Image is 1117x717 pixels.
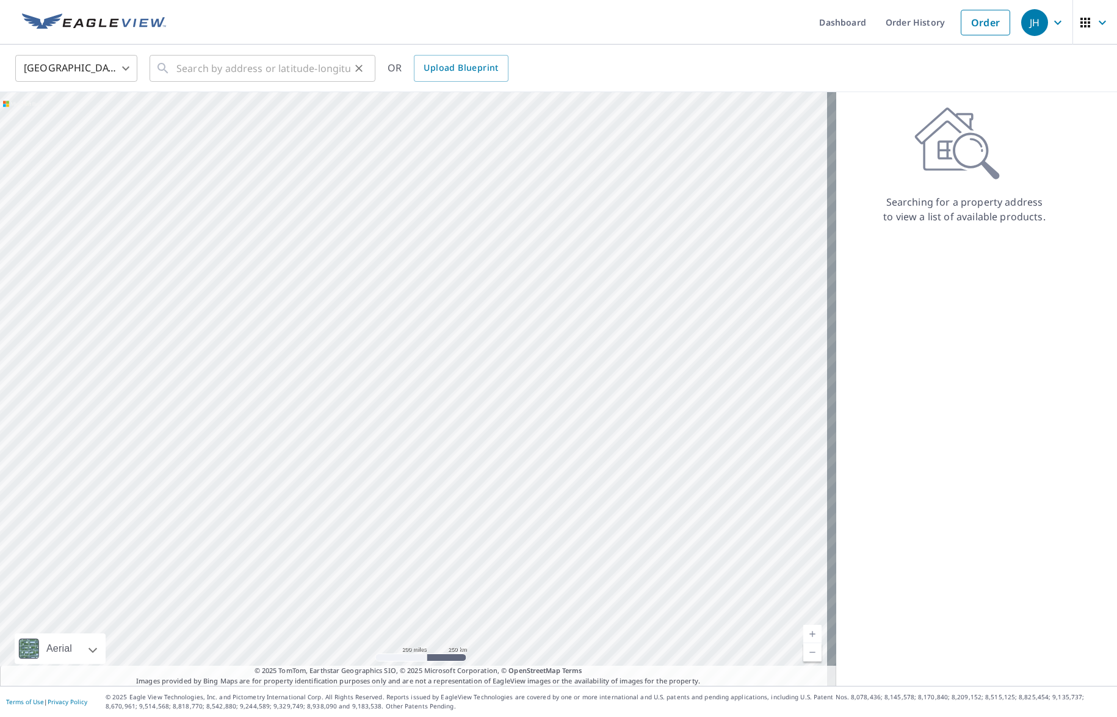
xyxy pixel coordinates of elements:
div: Aerial [15,633,106,664]
img: EV Logo [22,13,166,32]
div: [GEOGRAPHIC_DATA] [15,51,137,85]
a: Order [961,10,1010,35]
a: Terms of Use [6,697,44,706]
a: Upload Blueprint [414,55,508,82]
p: | [6,698,87,705]
a: Current Level 5, Zoom Out [803,643,822,661]
a: Terms [562,666,582,675]
div: JH [1021,9,1048,36]
a: Current Level 5, Zoom In [803,625,822,643]
button: Clear [350,60,367,77]
span: Upload Blueprint [424,60,498,76]
input: Search by address or latitude-longitude [176,51,350,85]
div: OR [388,55,508,82]
span: © 2025 TomTom, Earthstar Geographics SIO, © 2025 Microsoft Corporation, © [255,666,582,676]
a: Privacy Policy [48,697,87,706]
p: Searching for a property address to view a list of available products. [883,195,1046,224]
a: OpenStreetMap [508,666,560,675]
div: Aerial [43,633,76,664]
p: © 2025 Eagle View Technologies, Inc. and Pictometry International Corp. All Rights Reserved. Repo... [106,693,1111,711]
